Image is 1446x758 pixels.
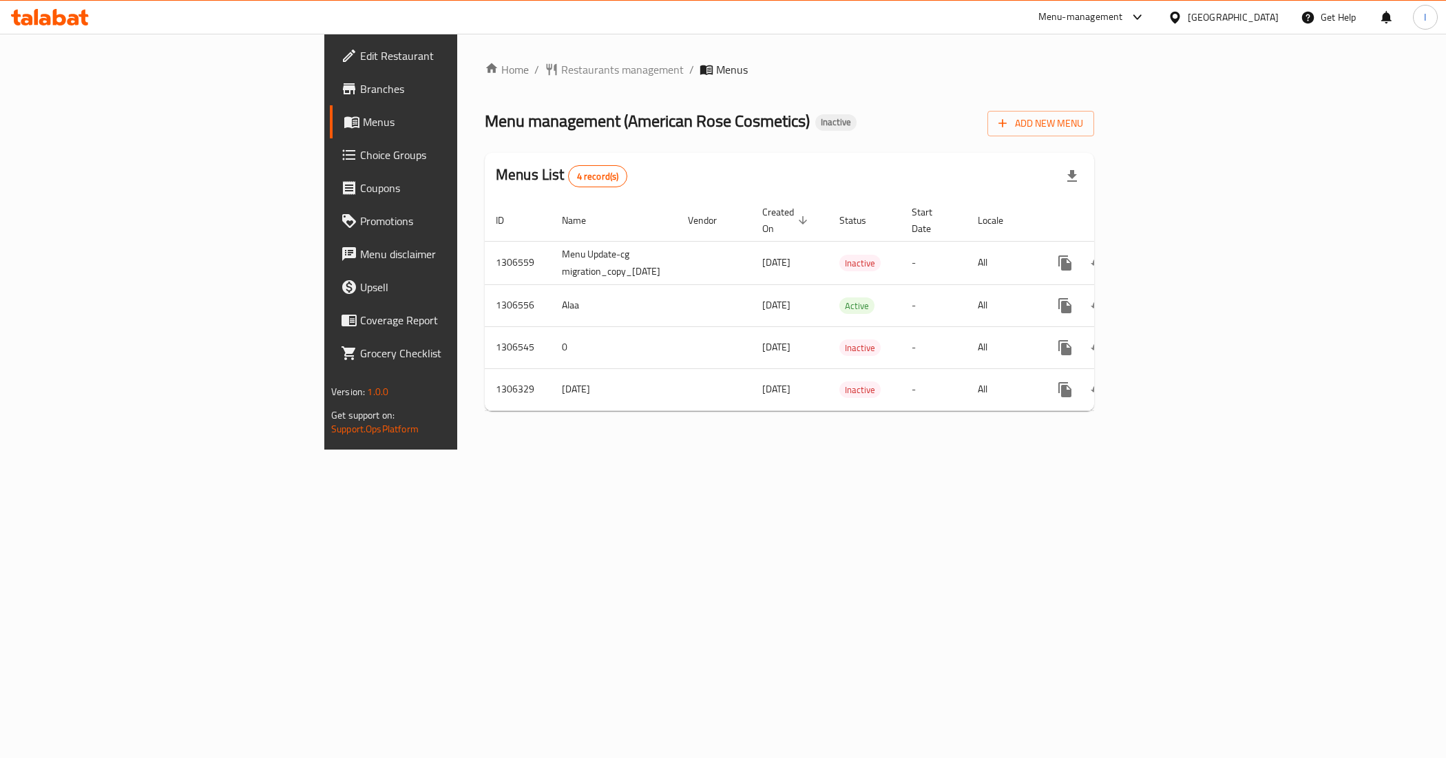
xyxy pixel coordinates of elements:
a: Edit Restaurant [330,39,566,72]
span: Inactive [839,382,881,398]
span: [DATE] [762,338,790,356]
a: Restaurants management [545,61,684,78]
span: [DATE] [762,253,790,271]
span: Inactive [839,340,881,356]
span: Add New Menu [998,115,1083,132]
a: Coupons [330,171,566,204]
span: Vendor [688,212,735,229]
a: Branches [330,72,566,105]
a: Menus [330,105,566,138]
div: [GEOGRAPHIC_DATA] [1188,10,1279,25]
div: Menu-management [1038,9,1123,25]
span: Start Date [912,204,950,237]
span: Menus [363,114,555,130]
td: - [901,326,967,368]
td: Alaa [551,284,677,326]
span: [DATE] [762,296,790,314]
td: All [967,241,1038,284]
span: Created On [762,204,812,237]
a: Upsell [330,271,566,304]
a: Promotions [330,204,566,238]
span: Upsell [360,279,555,295]
a: Choice Groups [330,138,566,171]
button: more [1049,331,1082,364]
span: Promotions [360,213,555,229]
div: Inactive [815,114,857,131]
span: Edit Restaurant [360,48,555,64]
span: I [1424,10,1426,25]
span: Choice Groups [360,147,555,163]
span: Menu disclaimer [360,246,555,262]
td: - [901,241,967,284]
span: Branches [360,81,555,97]
span: 1.0.0 [367,383,388,401]
td: - [901,284,967,326]
span: Menus [716,61,748,78]
span: Inactive [815,116,857,128]
span: Version: [331,383,365,401]
button: more [1049,246,1082,280]
td: - [901,368,967,410]
td: [DATE] [551,368,677,410]
div: Total records count [568,165,628,187]
a: Coverage Report [330,304,566,337]
button: Change Status [1082,331,1115,364]
span: 4 record(s) [569,170,627,183]
div: Inactive [839,255,881,271]
td: All [967,326,1038,368]
div: Export file [1056,160,1089,193]
th: Actions [1038,200,1192,242]
span: [DATE] [762,380,790,398]
button: Add New Menu [987,111,1094,136]
span: Coverage Report [360,312,555,328]
a: Grocery Checklist [330,337,566,370]
td: Menu Update-cg migration_copy_[DATE] [551,241,677,284]
a: Menu disclaimer [330,238,566,271]
span: Status [839,212,884,229]
h2: Menus List [496,165,627,187]
li: / [689,61,694,78]
span: ID [496,212,522,229]
span: Menu management ( American Rose Cosmetics ) [485,105,810,136]
table: enhanced table [485,200,1192,411]
span: Name [562,212,604,229]
td: All [967,368,1038,410]
span: Active [839,298,874,314]
td: All [967,284,1038,326]
td: 0 [551,326,677,368]
span: Inactive [839,255,881,271]
span: Coupons [360,180,555,196]
nav: breadcrumb [485,61,1094,78]
button: more [1049,373,1082,406]
span: Locale [978,212,1021,229]
span: Get support on: [331,406,395,424]
span: Restaurants management [561,61,684,78]
span: Grocery Checklist [360,345,555,361]
a: Support.OpsPlatform [331,420,419,438]
button: Change Status [1082,373,1115,406]
button: Change Status [1082,289,1115,322]
button: more [1049,289,1082,322]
